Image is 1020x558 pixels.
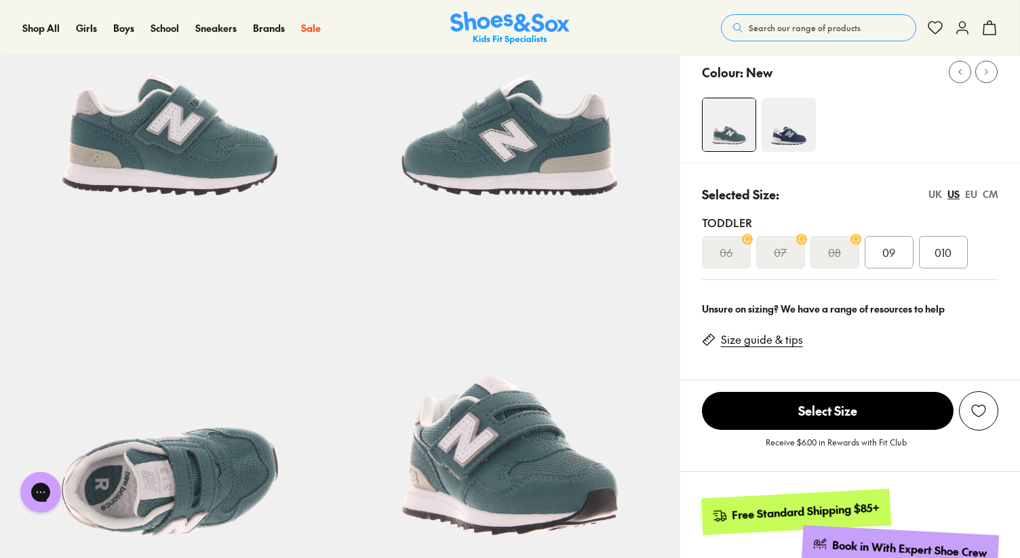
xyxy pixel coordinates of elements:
[766,436,907,460] p: Receive $6.00 in Rewards with Fit Club
[113,21,134,35] a: Boys
[720,244,732,260] s: 06
[983,187,998,201] div: CM
[450,12,570,45] a: Shoes & Sox
[195,21,237,35] a: Sneakers
[702,302,998,316] div: Unsure on sizing? We have a range of resources to help
[828,244,841,260] s: 08
[749,22,861,34] span: Search our range of products
[774,244,787,260] s: 07
[253,21,285,35] a: Brands
[731,500,880,522] div: Free Standard Shipping $85+
[702,391,954,431] button: Select Size
[151,21,179,35] a: School
[703,98,756,151] img: 4-551102_1
[959,391,998,431] button: Add to Wishlist
[762,98,816,152] img: 4-538806_1
[22,21,60,35] a: Shop All
[721,14,916,41] button: Search our range of products
[702,214,998,231] div: Toddler
[882,244,895,260] span: 09
[702,185,779,203] p: Selected Size:
[702,392,954,430] span: Select Size
[721,332,803,347] a: Size guide & tips
[935,244,952,260] span: 010
[947,187,960,201] div: US
[76,21,97,35] a: Girls
[965,187,977,201] div: EU
[928,187,942,201] div: UK
[450,12,570,45] img: SNS_Logo_Responsive.svg
[14,467,68,517] iframe: Gorgias live chat messenger
[701,489,890,535] a: Free Standard Shipping $85+
[702,63,743,81] p: Colour:
[301,21,321,35] a: Sale
[746,63,772,81] p: New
